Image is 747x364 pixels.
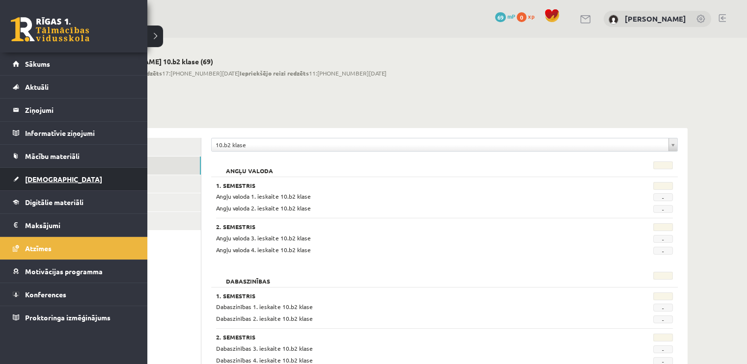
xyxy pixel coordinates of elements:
span: Digitālie materiāli [25,198,83,207]
a: Maksājumi [13,214,135,236]
span: Angļu valoda 3. ieskaite 10.b2 klase [216,234,311,242]
span: Dabaszinības 1. ieskaite 10.b2 klase [216,303,313,311]
legend: Informatīvie ziņojumi [25,122,135,144]
span: - [653,247,673,255]
span: Angļu valoda 4. ieskaite 10.b2 klase [216,246,311,254]
a: Mācību materiāli [13,145,135,167]
h3: 2. Semestris [216,223,594,230]
span: Proktoringa izmēģinājums [25,313,111,322]
h3: 1. Semestris [216,182,594,189]
span: mP [507,12,515,20]
a: Motivācijas programma [13,260,135,283]
a: Konferences [13,283,135,306]
a: Proktoringa izmēģinājums [13,306,135,329]
a: 0 xp [517,12,539,20]
h3: 1. Semestris [216,292,594,299]
legend: Maksājumi [25,214,135,236]
a: Aktuāli [13,76,135,98]
a: Sākums [13,52,135,75]
span: 10.b2 klase [216,138,664,151]
a: [PERSON_NAME] [625,14,686,24]
span: Konferences [25,290,66,299]
span: Sākums [25,59,50,68]
span: Dabaszinības 3. ieskaite 10.b2 klase [216,344,313,352]
span: xp [528,12,534,20]
img: Dāvids Meņšovs [609,15,618,25]
span: Atzīmes [25,244,52,253]
span: - [653,304,673,312]
a: Digitālie materiāli [13,191,135,213]
span: [DEMOGRAPHIC_DATA] [25,175,102,183]
h2: Dabaszinības [216,272,280,282]
span: Angļu valoda 2. ieskaite 10.b2 klase [216,204,311,212]
a: Ziņojumi [13,99,135,121]
span: - [653,345,673,353]
span: Aktuāli [25,82,49,91]
a: [DEMOGRAPHIC_DATA] [13,168,135,190]
span: Motivācijas programma [25,267,103,276]
span: 0 [517,12,526,22]
a: Atzīmes [13,237,135,260]
a: 69 mP [495,12,515,20]
span: 69 [495,12,506,22]
span: - [653,205,673,213]
a: Rīgas 1. Tālmācības vidusskola [11,17,89,42]
legend: Ziņojumi [25,99,135,121]
span: - [653,315,673,323]
h2: [PERSON_NAME] 10.b2 klase (69) [105,57,387,66]
span: Mācību materiāli [25,152,80,160]
span: Dabaszinības 4. ieskaite 10.b2 klase [216,356,313,364]
span: Angļu valoda 1. ieskaite 10.b2 klase [216,192,311,200]
span: 17:[PHONE_NUMBER][DATE] 11:[PHONE_NUMBER][DATE] [105,69,387,78]
h3: 2. Semestris [216,334,594,340]
span: - [653,235,673,243]
b: Iepriekšējo reizi redzēts [240,69,309,77]
span: - [653,193,673,201]
a: Informatīvie ziņojumi [13,122,135,144]
span: Dabaszinības 2. ieskaite 10.b2 klase [216,314,313,322]
h2: Angļu valoda [216,161,283,171]
a: 10.b2 klase [212,138,677,151]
